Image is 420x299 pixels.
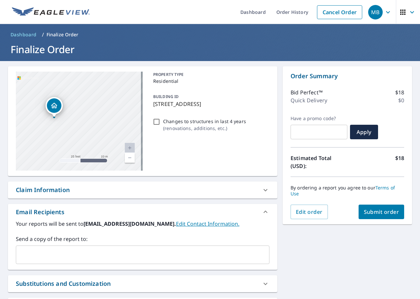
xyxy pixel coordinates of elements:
[8,43,412,56] h1: Finalize Order
[291,185,404,197] p: By ordering a report you agree to our
[8,182,277,198] div: Claim Information
[176,220,239,227] a: EditContactInfo
[125,143,135,153] a: Current Level 20, Zoom In Disabled
[153,78,267,84] p: Residential
[16,185,70,194] div: Claim Information
[355,128,373,136] span: Apply
[8,204,277,220] div: Email Recipients
[291,184,395,197] a: Terms of Use
[163,125,246,132] p: ( renovations, additions, etc. )
[8,29,412,40] nav: breadcrumb
[317,5,362,19] a: Cancel Order
[8,275,277,292] div: Substitutions and Customization
[296,208,323,216] span: Edit order
[395,154,404,170] p: $18
[16,220,269,228] label: Your reports will be sent to
[359,205,404,219] button: Submit order
[350,125,378,139] button: Apply
[16,279,111,288] div: Substitutions and Customization
[12,7,90,17] img: EV Logo
[368,5,383,19] div: MB
[291,154,347,170] p: Estimated Total (USD):
[398,96,404,104] p: $0
[47,31,79,38] p: Finalize Order
[291,72,404,81] p: Order Summary
[46,97,63,117] div: Dropped pin, building 1, Residential property, 2201 Bel Arbor Pl Wilmington, NC 28403
[16,235,269,243] label: Send a copy of the report to:
[291,96,327,104] p: Quick Delivery
[291,205,328,219] button: Edit order
[16,208,64,216] div: Email Recipients
[8,29,39,40] a: Dashboard
[364,208,399,216] span: Submit order
[291,88,323,96] p: Bid Perfect™
[395,88,404,96] p: $18
[125,153,135,163] a: Current Level 20, Zoom Out
[163,118,246,125] p: Changes to structures in last 4 years
[291,116,347,121] label: Have a promo code?
[153,94,179,99] p: BUILDING ID
[153,72,267,78] p: PROPERTY TYPE
[11,31,37,38] span: Dashboard
[84,220,176,227] b: [EMAIL_ADDRESS][DOMAIN_NAME].
[153,100,267,108] p: [STREET_ADDRESS]
[42,31,44,39] li: /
